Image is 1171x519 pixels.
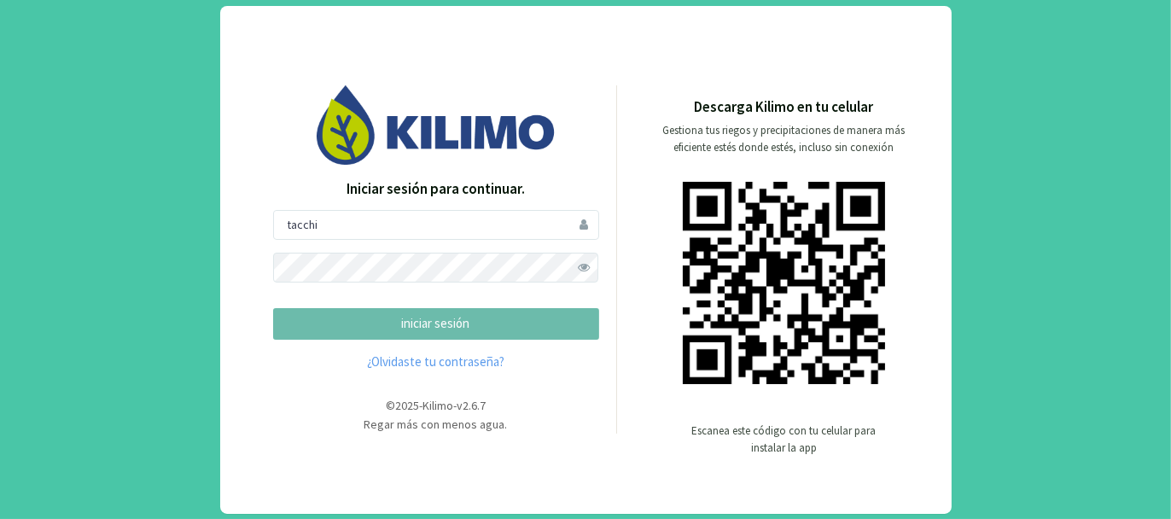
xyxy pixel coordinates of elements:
[273,353,599,372] a: ¿Olvidaste tu contraseña?
[273,210,599,240] input: Usuario
[288,314,585,334] p: iniciar sesión
[457,398,486,413] span: v2.6.7
[695,96,874,119] p: Descarga Kilimo en tu celular
[273,308,599,340] button: iniciar sesión
[690,423,878,457] p: Escanea este código con tu celular para instalar la app
[419,398,422,413] span: -
[653,122,916,156] p: Gestiona tus riegos y precipitaciones de manera más eficiente estés donde estés, incluso sin cone...
[453,398,457,413] span: -
[364,417,508,432] span: Regar más con menos agua.
[317,85,556,165] img: Image
[273,178,599,201] p: Iniciar sesión para continuar.
[395,398,419,413] span: 2025
[422,398,453,413] span: Kilimo
[683,182,885,384] img: qr code
[386,398,395,413] span: ©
